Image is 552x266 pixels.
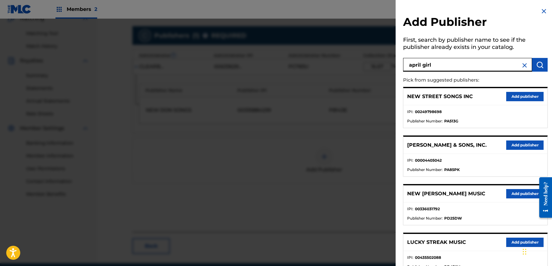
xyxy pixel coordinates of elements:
[535,173,552,223] iframe: Resource Center
[415,206,440,212] strong: 00336031792
[536,61,544,69] img: Search Works
[407,190,485,197] p: NEW [PERSON_NAME] MUSIC
[407,167,443,173] span: Publisher Number :
[407,109,413,115] span: IPI :
[506,140,544,150] button: Add publisher
[407,255,413,260] span: IPI :
[415,158,442,163] strong: 00004405042
[521,236,552,266] iframe: Chat Widget
[415,109,442,115] strong: 00249798698
[506,238,544,247] button: Add publisher
[407,216,443,221] span: Publisher Number :
[523,242,526,261] div: Drag
[415,255,441,260] strong: 00435502088
[94,6,97,12] span: 2
[521,62,528,69] img: close
[506,189,544,198] button: Add publisher
[444,216,462,221] strong: PD25DW
[407,141,487,149] p: [PERSON_NAME] & SONS, INC.
[403,74,512,87] p: Pick from suggested publishers:
[403,35,548,54] h5: First, search by publisher name to see if the publisher already exists in your catalog.
[407,206,413,212] span: IPI :
[407,93,473,100] p: NEW STREET SONGS INC
[55,6,63,13] img: Top Rightsholders
[407,158,413,163] span: IPI :
[67,6,97,13] span: Members
[444,167,460,173] strong: PA85PK
[444,118,458,124] strong: PA513G
[403,15,548,31] h2: Add Publisher
[506,92,544,101] button: Add publisher
[407,239,466,246] p: LUCKY STREAK MUSIC
[7,5,31,14] img: MLC Logo
[407,118,443,124] span: Publisher Number :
